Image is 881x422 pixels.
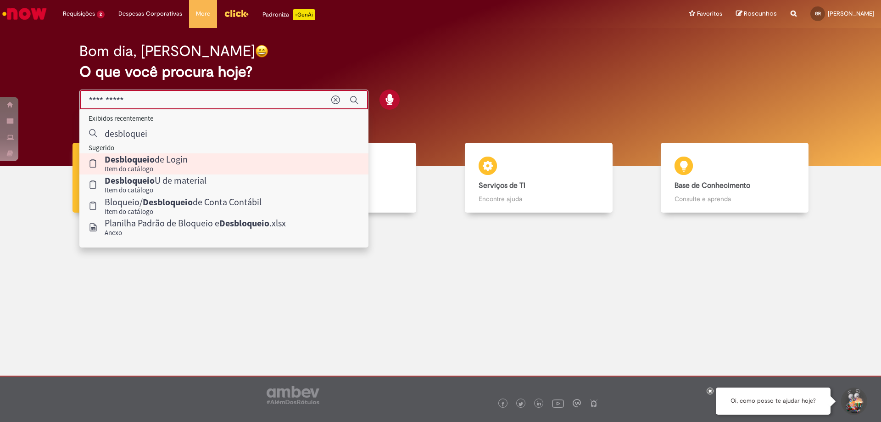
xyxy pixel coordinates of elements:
[79,43,255,59] h2: Bom dia, [PERSON_NAME]
[697,9,722,18] span: Favoritos
[224,6,249,20] img: click_logo_yellow_360x200.png
[97,11,105,18] span: 2
[501,402,505,406] img: logo_footer_facebook.png
[196,9,210,18] span: More
[637,143,833,213] a: Base de Conhecimento Consulte e aprenda
[552,397,564,409] img: logo_footer_youtube.png
[293,9,315,20] p: +GenAi
[573,399,581,407] img: logo_footer_workplace.png
[79,64,802,80] h2: O que você procura hoje?
[479,194,599,203] p: Encontre ajuda
[63,9,95,18] span: Requisições
[519,402,523,406] img: logo_footer_twitter.png
[48,143,245,213] a: Tirar dúvidas Tirar dúvidas com Lupi Assist e Gen Ai
[675,181,750,190] b: Base de Conhecimento
[815,11,821,17] span: GR
[537,401,541,407] img: logo_footer_linkedin.png
[267,386,319,404] img: logo_footer_ambev_rotulo_gray.png
[440,143,637,213] a: Serviços de TI Encontre ajuda
[716,388,831,415] div: Oi, como posso te ajudar hoje?
[840,388,867,415] button: Iniciar Conversa de Suporte
[255,45,268,58] img: happy-face.png
[262,9,315,20] div: Padroniza
[479,181,525,190] b: Serviços de TI
[118,9,182,18] span: Despesas Corporativas
[1,5,48,23] img: ServiceNow
[590,399,598,407] img: logo_footer_naosei.png
[744,9,777,18] span: Rascunhos
[675,194,795,203] p: Consulte e aprenda
[736,10,777,18] a: Rascunhos
[828,10,874,17] span: [PERSON_NAME]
